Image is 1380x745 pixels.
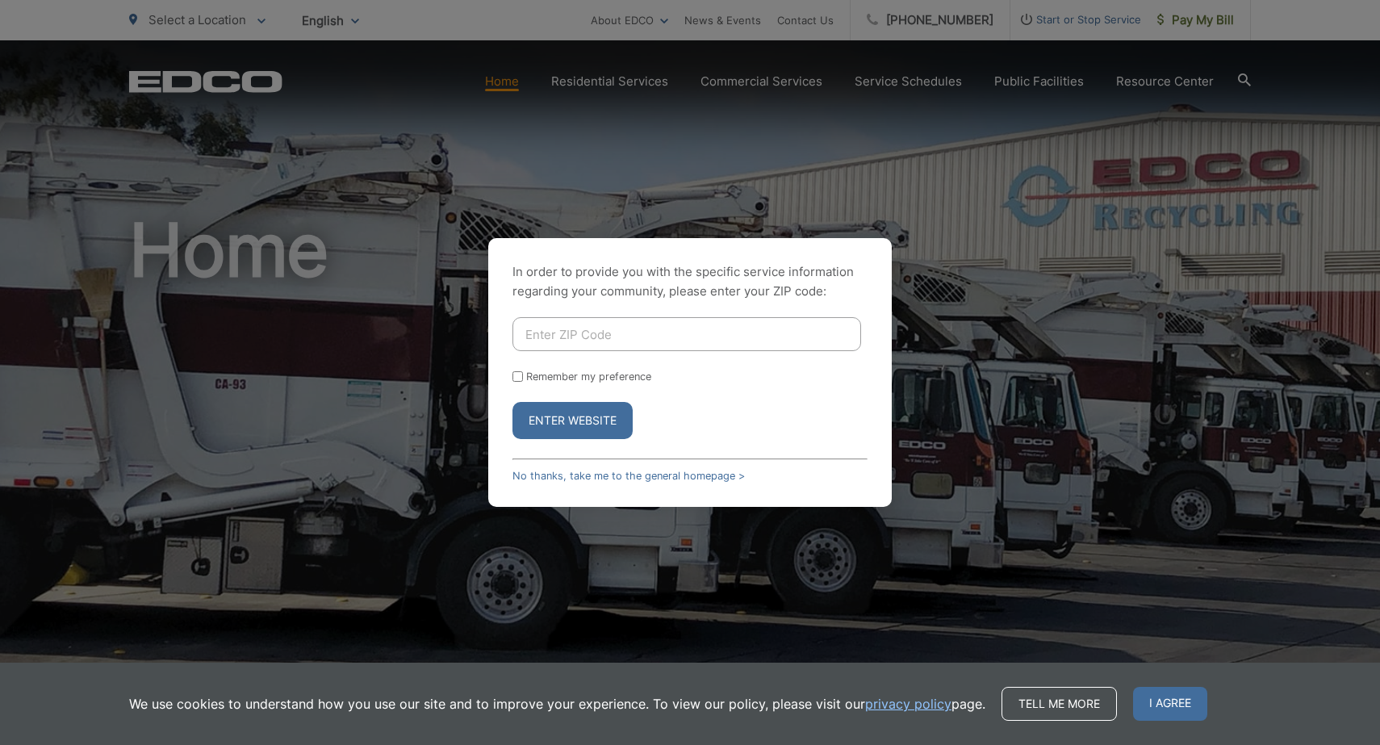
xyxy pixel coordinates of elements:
[865,694,951,714] a: privacy policy
[1002,687,1117,721] a: Tell me more
[512,317,861,351] input: Enter ZIP Code
[512,470,745,482] a: No thanks, take me to the general homepage >
[1133,687,1207,721] span: I agree
[512,402,633,439] button: Enter Website
[512,262,868,301] p: In order to provide you with the specific service information regarding your community, please en...
[129,694,985,714] p: We use cookies to understand how you use our site and to improve your experience. To view our pol...
[526,370,651,383] label: Remember my preference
